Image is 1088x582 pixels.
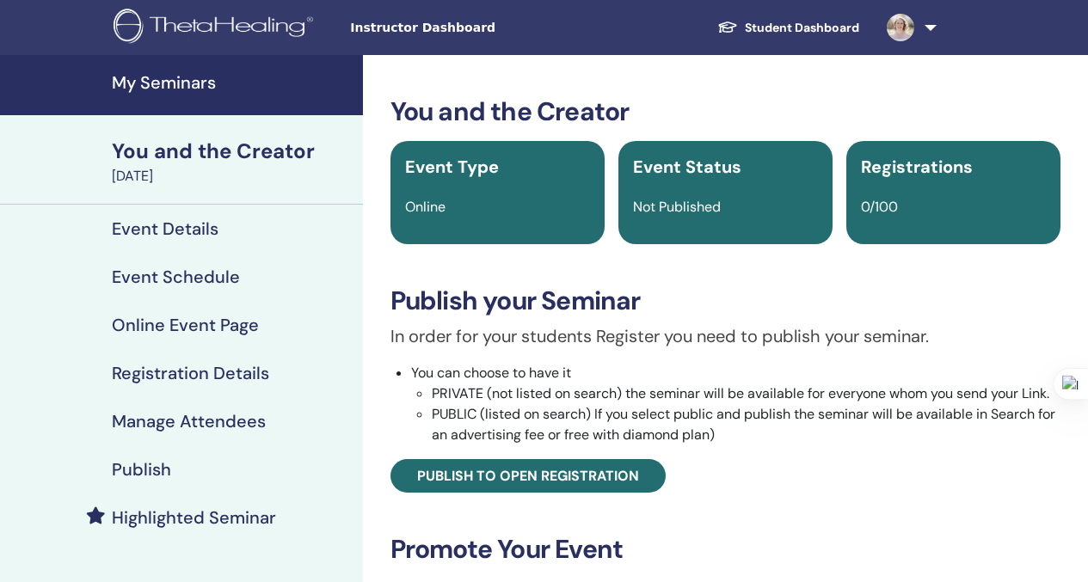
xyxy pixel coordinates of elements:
[411,363,1060,445] li: You can choose to have it
[112,363,269,383] h4: Registration Details
[405,156,499,178] span: Event Type
[717,20,738,34] img: graduation-cap-white.svg
[350,19,608,37] span: Instructor Dashboard
[633,198,721,216] span: Not Published
[861,198,898,216] span: 0/100
[417,467,639,485] span: Publish to open registration
[704,12,873,44] a: Student Dashboard
[112,166,353,187] div: [DATE]
[887,14,914,41] img: default.jpg
[112,315,259,335] h4: Online Event Page
[112,72,353,93] h4: My Seminars
[112,411,266,432] h4: Manage Attendees
[112,218,218,239] h4: Event Details
[432,404,1060,445] li: PUBLIC (listed on search) If you select public and publish the seminar will be available in Searc...
[390,96,1060,127] h3: You and the Creator
[633,156,741,178] span: Event Status
[861,156,973,178] span: Registrations
[390,534,1060,565] h3: Promote Your Event
[114,9,319,47] img: logo.png
[390,323,1060,349] p: In order for your students Register you need to publish your seminar.
[390,459,666,493] a: Publish to open registration
[112,507,276,528] h4: Highlighted Seminar
[432,383,1060,404] li: PRIVATE (not listed on search) the seminar will be available for everyone whom you send your Link.
[101,137,363,187] a: You and the Creator[DATE]
[112,266,240,287] h4: Event Schedule
[390,285,1060,316] h3: Publish your Seminar
[112,137,353,166] div: You and the Creator
[112,459,171,480] h4: Publish
[405,198,446,216] span: Online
